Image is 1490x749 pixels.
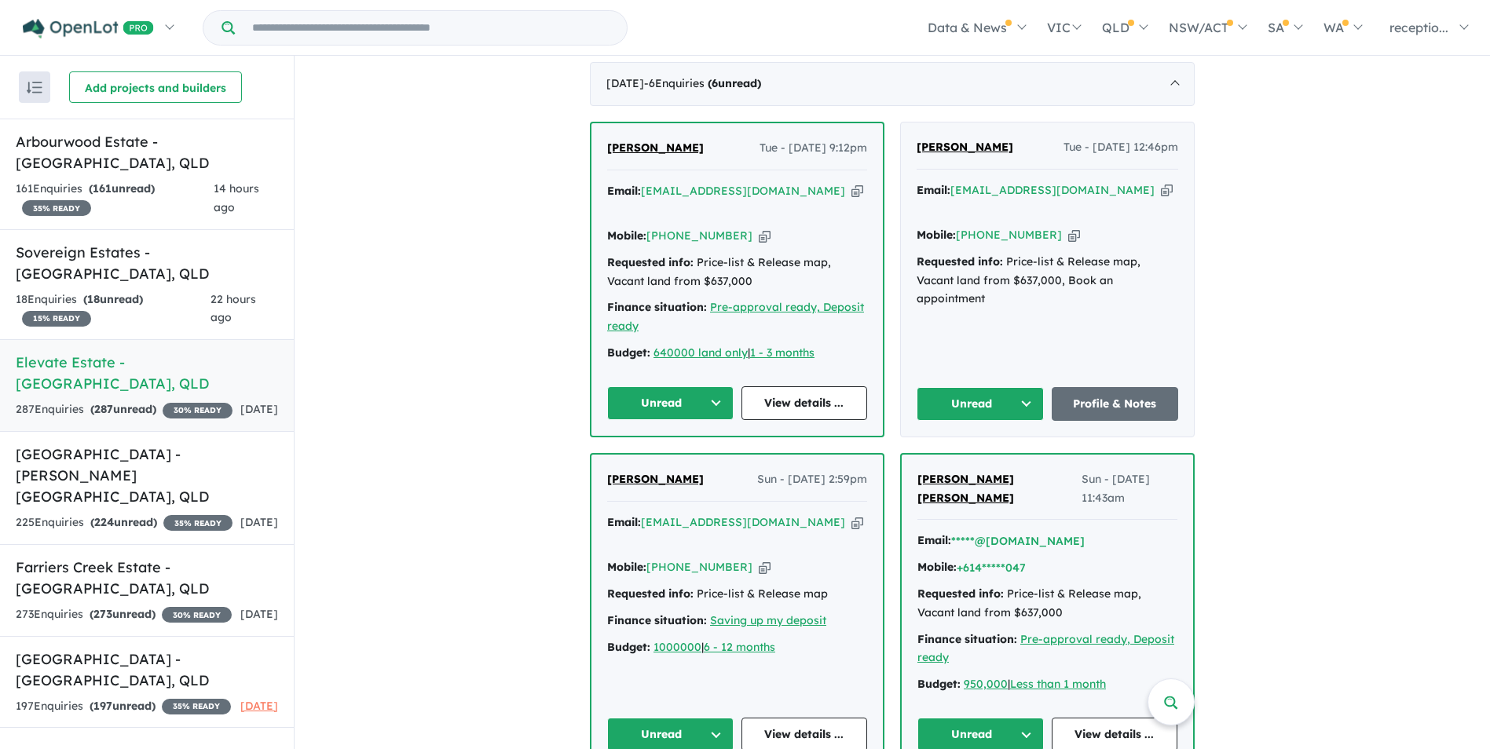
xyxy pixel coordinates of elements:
strong: Email: [917,533,951,547]
div: 197 Enquir ies [16,697,231,716]
a: [EMAIL_ADDRESS][DOMAIN_NAME] [950,183,1155,197]
h5: Elevate Estate - [GEOGRAPHIC_DATA] , QLD [16,352,278,394]
span: Tue - [DATE] 9:12pm [760,139,867,158]
span: 224 [94,515,114,529]
button: Copy [851,183,863,199]
a: Pre-approval ready, Deposit ready [607,300,864,333]
a: [PHONE_NUMBER] [956,228,1062,242]
strong: Finance situation: [607,613,707,627]
span: Sun - [DATE] 11:43am [1082,470,1177,508]
strong: Finance situation: [917,632,1017,646]
strong: Mobile: [917,228,956,242]
strong: Mobile: [607,560,646,574]
a: [EMAIL_ADDRESS][DOMAIN_NAME] [641,184,845,198]
strong: Requested info: [607,586,694,601]
strong: Mobile: [607,228,646,243]
span: receptio... [1389,20,1448,35]
strong: Requested info: [607,255,694,269]
button: Copy [1068,227,1080,243]
span: 161 [93,181,112,195]
div: 161 Enquir ies [16,180,214,217]
a: 640000 land only [653,345,748,360]
h5: Sovereign Estates - [GEOGRAPHIC_DATA] , QLD [16,242,278,284]
button: Add projects and builders [69,71,242,103]
span: [PERSON_NAME] [917,140,1013,154]
span: 287 [94,402,113,416]
strong: Email: [917,183,950,197]
span: Tue - [DATE] 12:46pm [1064,138,1178,157]
button: Copy [759,228,771,244]
span: 18 [87,292,100,306]
span: [PERSON_NAME] [PERSON_NAME] [917,472,1014,505]
strong: Finance situation: [607,300,707,314]
span: [PERSON_NAME] [607,472,704,486]
a: [PHONE_NUMBER] [646,560,752,574]
span: 273 [93,607,112,621]
div: 225 Enquir ies [16,513,232,532]
span: 35 % READY [162,699,231,714]
div: Price-list & Release map, Vacant land from $637,000, Book an appointment [917,253,1178,309]
span: 197 [93,699,112,713]
a: [PERSON_NAME] [607,139,704,158]
a: 6 - 12 months [704,640,775,654]
span: 30 % READY [162,607,232,623]
div: Price-list & Release map, Vacant land from $637,000 [917,585,1177,623]
div: | [607,638,867,657]
strong: Email: [607,515,641,529]
h5: [GEOGRAPHIC_DATA] - [GEOGRAPHIC_DATA] , QLD [16,649,278,691]
strong: Mobile: [917,560,957,574]
button: Unread [607,386,734,420]
span: 22 hours ago [211,292,256,325]
span: 35 % READY [163,515,232,531]
a: [PERSON_NAME] [917,138,1013,157]
h5: Arbourwood Estate - [GEOGRAPHIC_DATA] , QLD [16,131,278,174]
span: 6 [712,76,718,90]
a: [PHONE_NUMBER] [646,228,752,243]
div: 273 Enquir ies [16,605,232,624]
strong: ( unread) [90,699,156,713]
a: [PERSON_NAME] [607,470,704,489]
span: 35 % READY [22,200,91,216]
strong: Requested info: [917,586,1004,601]
span: 14 hours ago [214,181,259,214]
a: View details ... [741,386,868,420]
a: 1 - 3 months [750,345,815,360]
a: [PERSON_NAME] [PERSON_NAME] [917,470,1082,508]
div: 287 Enquir ies [16,400,232,419]
span: [DATE] [240,699,278,713]
span: - 6 Enquir ies [644,76,761,90]
button: Copy [759,559,771,575]
strong: ( unread) [90,607,156,621]
div: [DATE] [590,62,1195,106]
div: | [917,675,1177,694]
button: Copy [851,514,863,531]
strong: ( unread) [90,402,156,416]
h5: [GEOGRAPHIC_DATA] - [PERSON_NAME][GEOGRAPHIC_DATA] , QLD [16,444,278,507]
a: Pre-approval ready, Deposit ready [917,632,1174,665]
span: 30 % READY [163,403,232,418]
span: [PERSON_NAME] [607,141,704,155]
img: Openlot PRO Logo White [23,19,154,38]
span: [DATE] [240,607,278,621]
h5: Farriers Creek Estate - [GEOGRAPHIC_DATA] , QLD [16,557,278,599]
strong: Requested info: [917,254,1003,269]
span: [DATE] [240,402,278,416]
strong: Budget: [917,677,961,691]
a: Saving up my deposit [710,613,826,627]
span: 15 % READY [22,311,91,327]
div: Price-list & Release map, Vacant land from $637,000 [607,254,867,291]
input: Try estate name, suburb, builder or developer [238,11,624,45]
a: 1000000 [653,640,701,654]
a: [EMAIL_ADDRESS][DOMAIN_NAME] [641,515,845,529]
button: Unread [917,387,1044,421]
strong: ( unread) [708,76,761,90]
span: [DATE] [240,515,278,529]
a: 950,000 [964,677,1008,691]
